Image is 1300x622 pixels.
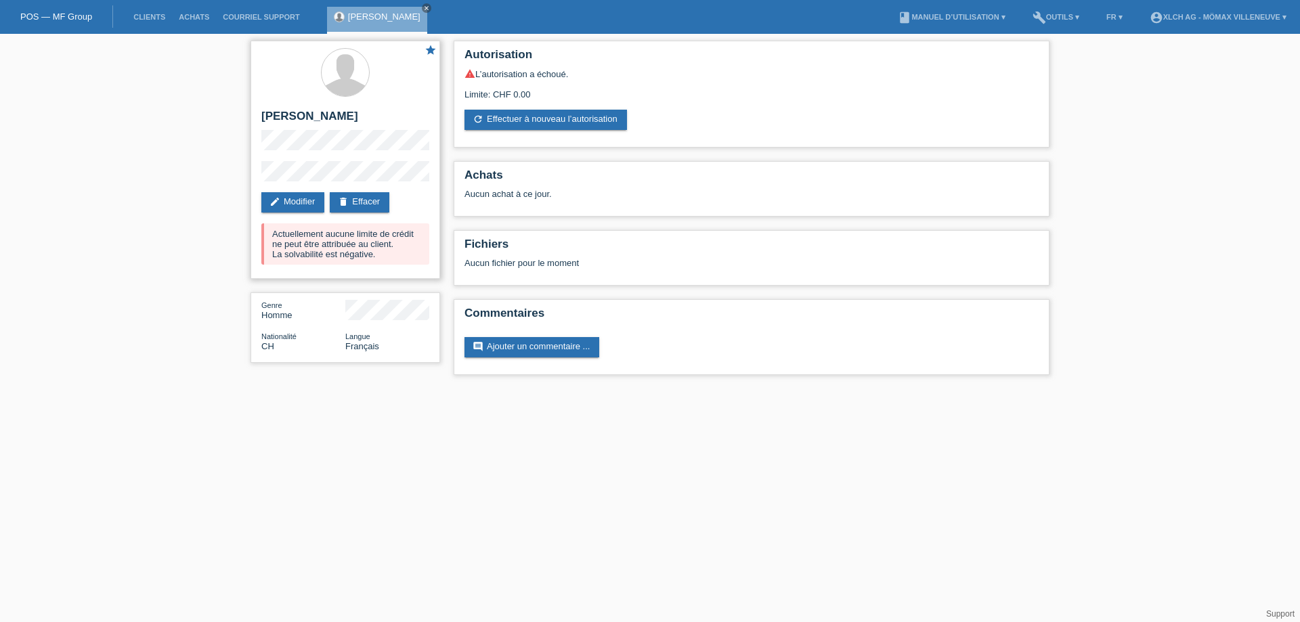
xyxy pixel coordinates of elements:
h2: Autorisation [464,48,1039,68]
span: Suisse [261,341,274,351]
h2: [PERSON_NAME] [261,110,429,130]
span: Nationalité [261,332,297,340]
a: [PERSON_NAME] [348,12,420,22]
a: Achats [172,13,216,21]
h2: Fichiers [464,238,1039,258]
a: refreshEffectuer à nouveau l’autorisation [464,110,627,130]
i: star [425,44,437,56]
i: edit [269,196,280,207]
a: bookManuel d’utilisation ▾ [891,13,1012,21]
a: star [425,44,437,58]
div: Aucun achat à ce jour. [464,189,1039,209]
i: warning [464,68,475,79]
div: Aucun fichier pour le moment [464,258,878,268]
div: Actuellement aucune limite de crédit ne peut être attribuée au client. La solvabilité est négative. [261,223,429,265]
a: buildOutils ▾ [1026,13,1086,21]
a: Support [1266,609,1295,619]
span: Genre [261,301,282,309]
div: Homme [261,300,345,320]
a: FR ▾ [1100,13,1129,21]
i: close [423,5,430,12]
i: comment [473,341,483,352]
i: account_circle [1150,11,1163,24]
div: Limite: CHF 0.00 [464,79,1039,99]
span: Langue [345,332,370,340]
a: account_circleXLCH AG - Mömax Villeneuve ▾ [1143,13,1293,21]
span: Français [345,341,379,351]
i: refresh [473,114,483,125]
i: delete [338,196,349,207]
a: Clients [127,13,172,21]
h2: Commentaires [464,307,1039,327]
a: Courriel Support [216,13,306,21]
a: deleteEffacer [330,192,389,213]
i: build [1033,11,1046,24]
a: editModifier [261,192,324,213]
a: POS — MF Group [20,12,92,22]
h2: Achats [464,169,1039,189]
div: L’autorisation a échoué. [464,68,1039,79]
a: commentAjouter un commentaire ... [464,337,599,357]
a: close [422,3,431,13]
i: book [898,11,911,24]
